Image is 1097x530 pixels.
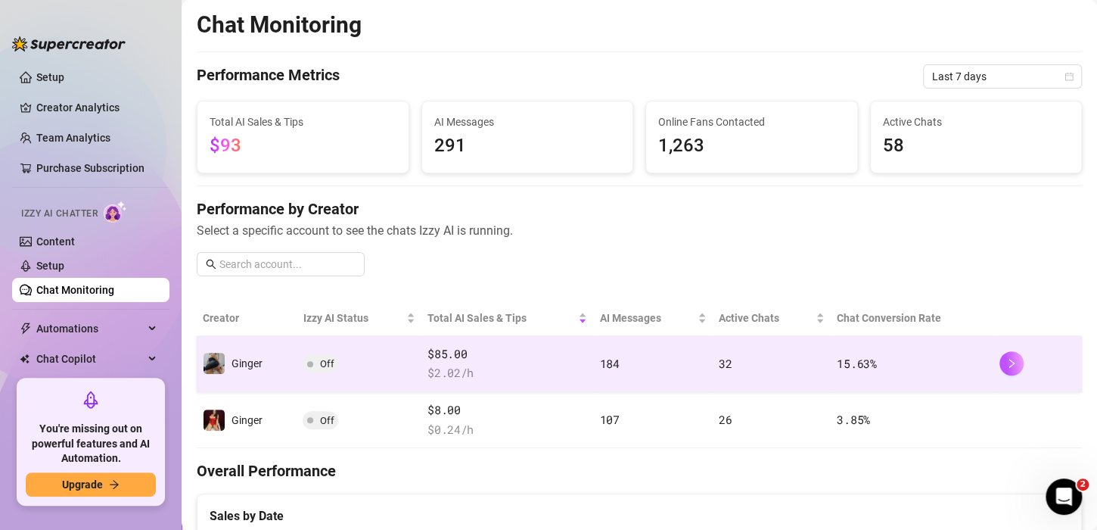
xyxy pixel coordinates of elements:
span: Total AI Sales & Tips [427,310,575,326]
span: Last 7 days [932,65,1073,88]
span: Off [319,415,334,426]
span: rocket [82,391,100,409]
span: Active Chats [719,310,813,326]
span: search [206,259,216,270]
span: $85.00 [427,345,587,363]
img: Ginger [204,353,225,374]
span: $ 0.24 /h [427,421,587,439]
h4: Performance by Creator [197,198,1082,220]
span: 291 [434,132,621,161]
a: Purchase Subscription [36,156,157,180]
span: Select a specific account to see the chats Izzy AI is running. [197,221,1082,240]
a: Creator Analytics [36,95,157,120]
th: Izzy AI Status [297,301,421,336]
a: Setup [36,71,64,83]
span: 26 [719,412,732,427]
span: 32 [719,356,732,371]
img: logo-BBDzfeDw.svg [12,36,126,51]
div: Sales by Date [210,507,1069,525]
span: You're missing out on powerful features and AI Automation. [26,422,156,466]
th: Chat Conversion Rate [831,301,993,336]
span: calendar [1064,72,1074,81]
span: Ginger [232,414,263,426]
img: AI Chatter [104,201,127,223]
h4: Performance Metrics [197,64,340,89]
button: right [999,351,1024,376]
button: Upgradearrow-right [26,472,156,497]
span: Total AI Sales & Tips [210,114,396,130]
input: Search account... [219,256,356,273]
span: AI Messages [434,114,621,130]
span: Active Chats [883,114,1070,130]
img: Ginger [204,410,225,431]
img: Chat Copilot [20,354,30,364]
span: right [1006,358,1017,369]
a: Chat Monitoring [36,284,114,296]
span: 107 [599,412,619,427]
span: Automations [36,316,144,341]
span: $93 [210,135,241,156]
th: Creator [197,301,297,336]
span: Ginger [232,357,263,369]
span: AI Messages [599,310,695,326]
span: Online Fans Contacted [658,114,845,130]
span: Izzy AI Status [303,310,403,326]
th: AI Messages [593,301,713,336]
span: Chat Copilot [36,347,144,371]
span: arrow-right [109,479,120,490]
span: 2 [1077,479,1089,491]
span: Izzy AI Chatter [21,207,98,221]
span: 15.63 % [837,356,876,371]
a: Content [36,235,75,248]
span: Off [319,358,334,369]
h4: Overall Performance [197,460,1082,482]
span: Upgrade [62,479,103,491]
th: Active Chats [713,301,831,336]
th: Total AI Sales & Tips [421,301,593,336]
span: 1,263 [658,132,845,161]
span: 184 [599,356,619,371]
h2: Chat Monitoring [197,11,362,39]
a: Team Analytics [36,132,110,144]
span: 3.85 % [837,412,870,427]
span: $8.00 [427,401,587,419]
span: 58 [883,132,1070,161]
span: thunderbolt [20,323,32,335]
span: $ 2.02 /h [427,364,587,382]
iframe: Intercom live chat [1046,479,1082,515]
a: Setup [36,260,64,272]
